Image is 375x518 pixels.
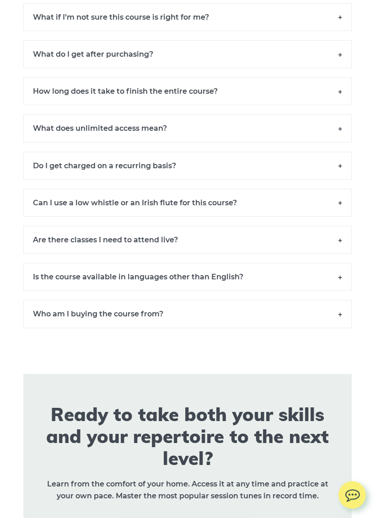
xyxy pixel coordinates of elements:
img: chat.svg [338,481,366,505]
h6: Are there classes I need to attend live? [23,226,352,254]
h6: Do I get charged on a recurring basis? [23,152,352,180]
h6: Who am I buying the course from? [23,300,352,328]
strong: Learn from the comfort of your home. Access it at any time and practice at your own pace. Master ... [47,480,328,501]
h6: Is the course available in languages other than English? [23,263,352,291]
h6: What if I’m not sure this course is right for me? [23,4,352,32]
h6: Can I use a low whistle or an Irish flute for this course? [23,189,352,217]
h6: What do I get after purchasing? [23,41,352,69]
h6: How long does it take to finish the entire course? [23,78,352,106]
h2: Ready to take both your skills and your repertoire to the next level? [42,404,333,470]
h6: What does unlimited access mean? [23,115,352,143]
